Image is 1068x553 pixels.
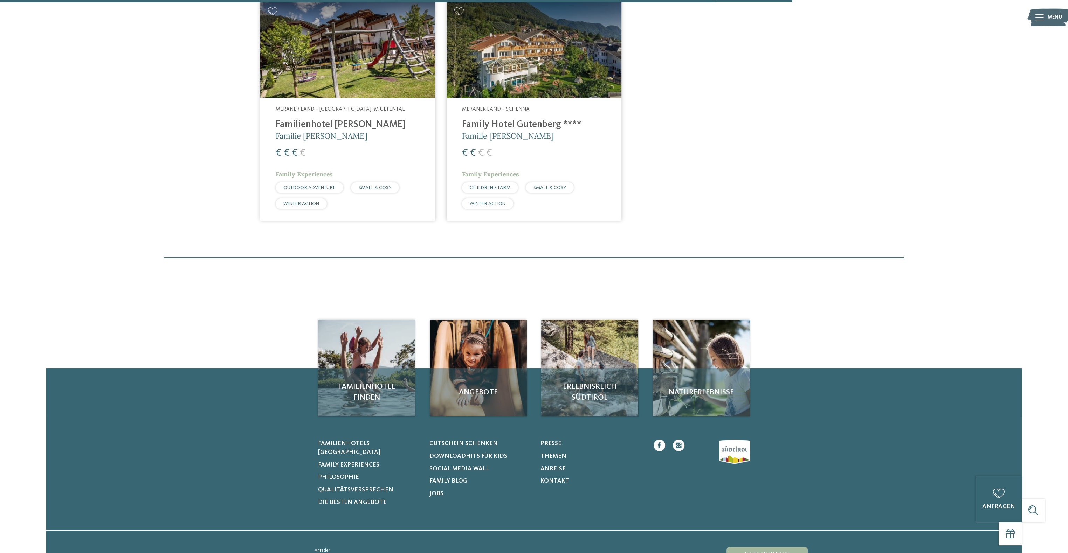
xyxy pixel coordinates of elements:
a: Downloadhits für Kids [429,452,531,461]
a: Qualitätsversprechen [318,486,420,495]
a: anfragen [976,476,1022,522]
span: Family Experiences [462,170,519,178]
a: Familienhotels gesucht? Hier findet ihr die besten! Familienhotel finden [318,320,415,416]
span: Downloadhits für Kids [429,453,507,459]
span: Angebote [437,387,519,398]
span: € [300,148,306,158]
span: Presse [540,441,561,447]
span: anfragen [982,504,1015,510]
a: Anreise [540,465,642,474]
span: Themen [540,453,566,459]
a: Jobs [429,490,531,498]
span: Philosophie [318,474,359,480]
span: € [276,148,282,158]
span: SMALL & COSY [533,185,566,190]
a: Family Blog [429,477,531,486]
a: Presse [540,440,642,448]
a: Social Media Wall [429,465,531,474]
a: Family Experiences [318,461,420,470]
h4: Familienhotel [PERSON_NAME] [276,119,420,131]
span: SMALL & COSY [359,185,391,190]
span: CHILDREN’S FARM [470,185,510,190]
span: € [284,148,290,158]
span: € [486,148,492,158]
a: Philosophie [318,473,420,482]
a: Familienhotels gesucht? Hier findet ihr die besten! Angebote [430,320,527,416]
span: Die besten Angebote [318,499,387,505]
span: Meraner Land – [GEOGRAPHIC_DATA] im Ultental [276,106,405,112]
span: Familie [PERSON_NAME] [462,131,554,141]
a: Die besten Angebote [318,498,420,507]
a: Kontakt [540,477,642,486]
img: Familienhotels gesucht? Hier findet ihr die besten! [653,320,750,416]
span: OUTDOOR ADVENTURE [283,185,336,190]
span: € [478,148,484,158]
a: Familienhotels gesucht? Hier findet ihr die besten! Erlebnisreich Südtirol [541,320,638,416]
a: Themen [540,452,642,461]
span: Kontakt [540,478,569,484]
span: Anreise [540,466,566,472]
span: Meraner Land – Schenna [462,106,530,112]
span: WINTER ACTION [470,201,505,206]
span: Jobs [429,491,443,497]
span: Family Experiences [318,462,379,468]
img: Familienhotels gesucht? Hier findet ihr die besten! [430,320,527,416]
span: € [292,148,298,158]
span: Social Media Wall [429,466,489,472]
img: Familienhotels gesucht? Hier findet ihr die besten! [318,320,415,416]
span: Familienhotels [GEOGRAPHIC_DATA] [318,441,380,455]
span: Family Experiences [276,170,333,178]
span: Familie [PERSON_NAME] [276,131,367,141]
span: WINTER ACTION [283,201,319,206]
span: Familienhotel finden [326,381,407,403]
span: Qualitätsversprechen [318,487,393,493]
span: € [462,148,468,158]
a: Familienhotels [GEOGRAPHIC_DATA] [318,440,420,457]
a: Gutschein schenken [429,440,531,448]
img: Familienhotels gesucht? Hier findet ihr die besten! [541,320,638,416]
span: Gutschein schenken [429,441,497,447]
span: Naturerlebnisse [661,387,742,398]
span: Erlebnisreich Südtirol [549,381,631,403]
h4: Family Hotel Gutenberg **** [462,119,606,131]
span: Family Blog [429,478,467,484]
a: Familienhotels gesucht? Hier findet ihr die besten! Naturerlebnisse [653,320,750,416]
span: € [470,148,476,158]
